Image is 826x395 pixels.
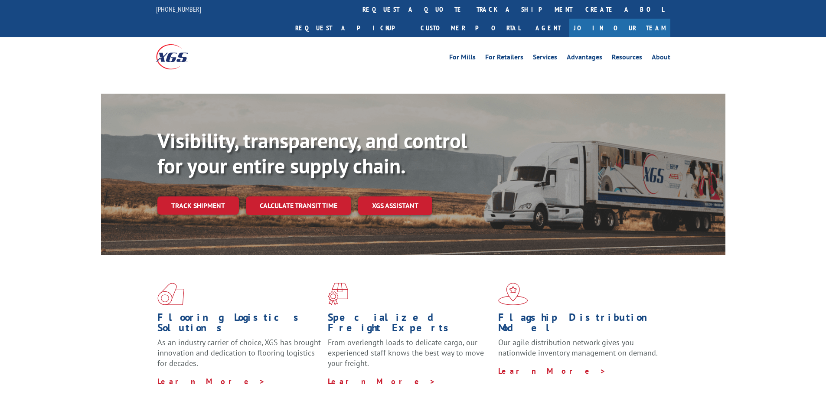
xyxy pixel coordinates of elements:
[156,5,201,13] a: [PHONE_NUMBER]
[567,54,602,63] a: Advantages
[157,196,239,215] a: Track shipment
[157,127,467,179] b: Visibility, transparency, and control for your entire supply chain.
[498,283,528,305] img: xgs-icon-flagship-distribution-model-red
[328,283,348,305] img: xgs-icon-focused-on-flooring-red
[569,19,670,37] a: Join Our Team
[246,196,351,215] a: Calculate transit time
[289,19,414,37] a: Request a pickup
[414,19,527,37] a: Customer Portal
[157,312,321,337] h1: Flooring Logistics Solutions
[328,376,436,386] a: Learn More >
[533,54,557,63] a: Services
[527,19,569,37] a: Agent
[498,337,658,358] span: Our agile distribution network gives you nationwide inventory management on demand.
[652,54,670,63] a: About
[328,312,492,337] h1: Specialized Freight Experts
[157,283,184,305] img: xgs-icon-total-supply-chain-intelligence-red
[358,196,432,215] a: XGS ASSISTANT
[485,54,523,63] a: For Retailers
[157,337,321,368] span: As an industry carrier of choice, XGS has brought innovation and dedication to flooring logistics...
[328,337,492,376] p: From overlength loads to delicate cargo, our experienced staff knows the best way to move your fr...
[498,312,662,337] h1: Flagship Distribution Model
[157,376,265,386] a: Learn More >
[449,54,476,63] a: For Mills
[498,366,606,376] a: Learn More >
[612,54,642,63] a: Resources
